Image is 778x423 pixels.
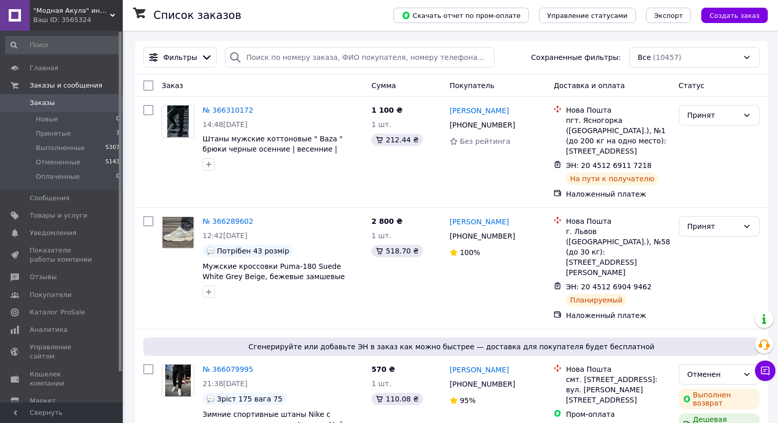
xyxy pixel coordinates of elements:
span: Каталог ProSale [30,308,85,317]
a: № 366079995 [203,365,253,373]
a: [PERSON_NAME] [450,217,509,227]
button: Скачать отчет по пром-оплате [393,8,529,23]
span: Покупатели [30,290,72,300]
span: 570 ₴ [371,365,395,373]
span: Без рейтинга [460,137,510,145]
div: Нова Пошта [566,105,670,115]
span: Принятые [36,129,71,138]
span: 2 800 ₴ [371,217,403,225]
span: 100% [460,248,480,257]
div: 110.08 ₴ [371,393,423,405]
img: Фото товару [162,217,194,248]
img: :speech_balloon: [207,247,215,255]
span: Сгенерируйте или добавьте ЭН в заказ как можно быстрее — доставка для покупателя будет бесплатной [147,342,755,352]
div: Наложенный платеж [566,310,670,321]
span: Сумма [371,81,396,90]
div: Ваш ID: 3565324 [33,15,123,25]
img: :speech_balloon: [207,395,215,403]
span: "Модная Акула" интернет магазин одежды и обуви [33,6,110,15]
a: [PERSON_NAME] [450,105,509,116]
span: Потрібен 43 розмір [217,247,289,255]
div: Выполнен возврат [679,389,760,409]
h1: Список заказов [153,9,241,22]
span: Заказы и сообщения [30,81,102,90]
div: Отменен [687,369,739,380]
span: 1 шт. [371,231,391,240]
span: 12:42[DATE] [203,231,248,240]
div: Пром-оплата [566,409,670,419]
span: Главная [30,64,58,73]
span: 95% [460,396,476,405]
span: Товары и услуги [30,211,87,220]
span: Выполненные [36,143,85,153]
span: Отмененные [36,158,80,167]
a: № 366310172 [203,106,253,114]
div: Нова Пошта [566,216,670,226]
button: Чат с покупателем [755,361,775,381]
span: Заказы [30,98,55,108]
span: Статус [679,81,705,90]
button: Экспорт [646,8,691,23]
div: смт. [STREET_ADDRESS]: вул. [PERSON_NAME][STREET_ADDRESS] [566,374,670,405]
div: [PHONE_NUMBER] [448,229,517,243]
div: Нова Пошта [566,364,670,374]
span: Новые [36,115,58,124]
span: Сообщения [30,194,70,203]
img: Фото товару [167,105,189,137]
span: 0 [116,115,120,124]
div: 212.44 ₴ [371,134,423,146]
span: 7 [116,129,120,138]
input: Поиск по номеру заказа, ФИО покупателя, номеру телефона, Email, номеру накладной [225,47,495,68]
span: Создать заказ [709,12,760,19]
input: Поиск [5,36,121,54]
span: Управление сайтом [30,343,95,361]
span: 1 шт. [371,120,391,129]
span: Скачать отчет по пром-оплате [402,11,521,20]
span: Маркет [30,396,56,406]
div: Планируемый [566,294,627,306]
div: пгт. Ясногорка ([GEOGRAPHIC_DATA].), №1 (до 200 кг на одно место): [STREET_ADDRESS] [566,115,670,156]
a: Фото товару [162,105,194,138]
span: 5143 [105,158,120,167]
span: 1 100 ₴ [371,106,403,114]
div: Принят [687,221,739,232]
span: Покупатель [450,81,495,90]
span: (10457) [653,53,681,61]
span: Доставка и оплата [553,81,625,90]
div: Принят [687,110,739,121]
span: ЭН: 20 4512 6904 9462 [566,283,652,291]
button: Создать заказ [701,8,768,23]
a: Фото товару [162,364,194,397]
div: Наложенный платеж [566,189,670,199]
span: Управление статусами [547,12,628,19]
span: Кошелек компании [30,370,95,388]
span: Заказ [162,81,183,90]
span: Сохраненные фильтры: [531,52,620,62]
div: На пути к получателю [566,173,658,185]
span: Фильтры [163,52,197,62]
div: 518.70 ₴ [371,245,423,257]
span: 5307 [105,143,120,153]
span: Оплаченные [36,172,80,181]
span: Отзывы [30,272,57,282]
span: Зріст 175 вага 75 [217,395,282,403]
span: Экспорт [654,12,683,19]
a: [PERSON_NAME] [450,365,509,375]
a: Мужские кроссовки Puma-180 Suede White Grey Beige, бежевые замшевые кроссовки пума 180 shark [203,262,345,291]
img: Фото товару [165,365,190,396]
div: г. Львов ([GEOGRAPHIC_DATA].), №58 (до 30 кг): [STREET_ADDRESS][PERSON_NAME] [566,226,670,278]
div: [PHONE_NUMBER] [448,377,517,391]
a: № 366289602 [203,217,253,225]
a: Штаны мужские коттоновые " Baza " брюки черные осенние | весенние | летние shark [203,135,343,163]
button: Управление статусами [539,8,636,23]
span: 14:48[DATE] [203,120,248,129]
span: 21:38[DATE] [203,379,248,388]
a: Создать заказ [691,11,768,19]
span: Показатели работы компании [30,246,95,264]
span: Аналитика [30,325,68,334]
div: [PHONE_NUMBER] [448,118,517,132]
span: 1 шт. [371,379,391,388]
span: 0 [116,172,120,181]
